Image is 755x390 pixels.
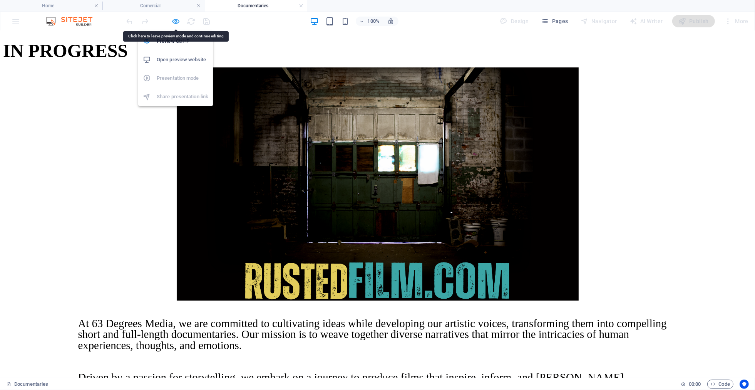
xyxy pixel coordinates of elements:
[78,286,667,321] span: At 63 Degrees Media, we are committed to cultivating ideas while developing our artistic voices, ...
[157,37,208,46] h6: Preview Ctrl+P
[497,15,532,27] div: Design (Ctrl+Alt+Y)
[44,17,102,26] img: Editor Logo
[205,2,307,10] h4: Documentaries
[177,264,579,271] a: Rusted Film
[387,18,394,25] i: On resize automatically adjust zoom level to fit chosen device.
[694,381,695,387] span: :
[6,380,48,389] a: Click to cancel selection. Double-click to open Pages
[102,2,205,10] h4: Comercial
[367,17,380,26] h6: 100%
[538,15,571,27] button: Pages
[681,380,701,389] h6: Session time
[3,10,128,30] strong: IN PROGRESS
[356,17,383,26] button: 100%
[78,341,666,364] span: Driven by a passion for storytelling, we embark on a journey to produce films that inspire, infor...
[157,55,208,64] h6: Open preview website
[541,17,568,25] span: Pages
[689,380,701,389] span: 00 00
[740,380,749,389] button: Usercentrics
[711,380,730,389] span: Code
[707,380,733,389] button: Code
